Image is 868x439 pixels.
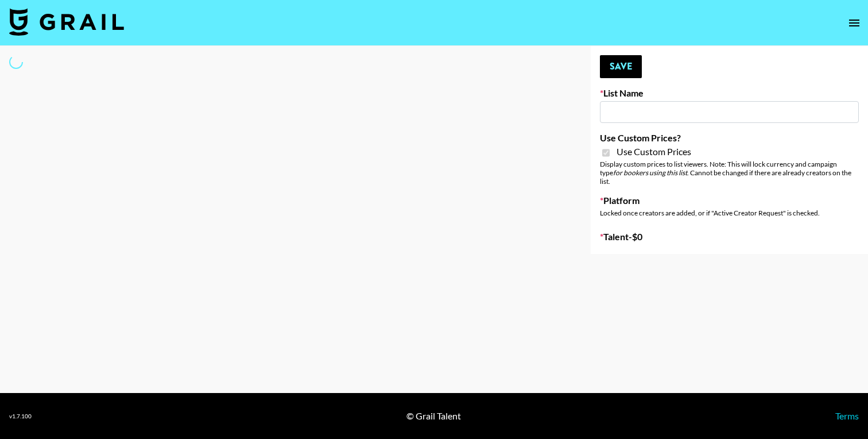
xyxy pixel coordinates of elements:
[9,8,124,36] img: Grail Talent
[835,410,859,421] a: Terms
[600,231,859,242] label: Talent - $ 0
[843,11,866,34] button: open drawer
[617,146,691,157] span: Use Custom Prices
[600,87,859,99] label: List Name
[406,410,461,422] div: © Grail Talent
[9,413,32,420] div: v 1.7.100
[600,55,642,78] button: Save
[600,209,859,217] div: Locked once creators are added, or if "Active Creator Request" is checked.
[600,132,859,144] label: Use Custom Prices?
[613,168,687,177] em: for bookers using this list
[600,160,859,186] div: Display custom prices to list viewers. Note: This will lock currency and campaign type . Cannot b...
[600,195,859,206] label: Platform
